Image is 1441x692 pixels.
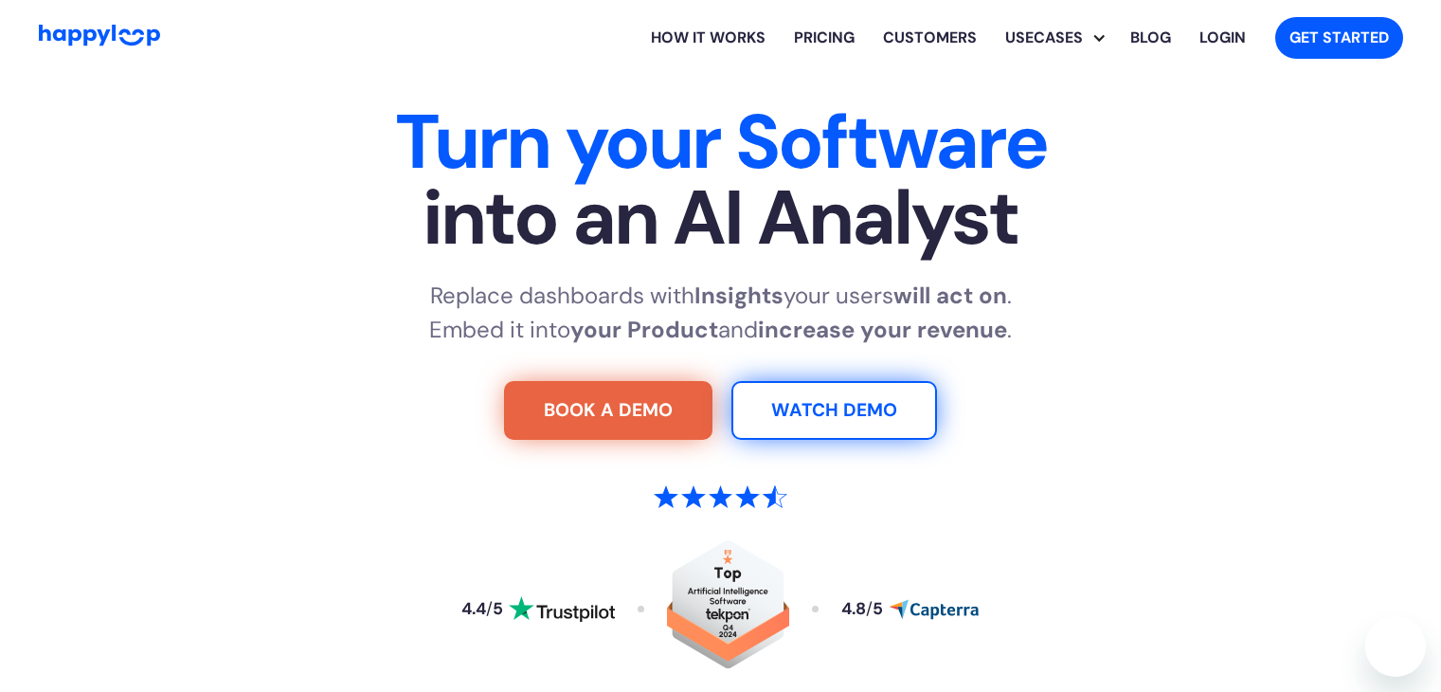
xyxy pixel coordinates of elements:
a: Go to Home Page [39,25,160,51]
a: Read reviews about HappyLoop on Tekpon [667,540,790,678]
div: Usecases [991,27,1097,49]
div: 4.4 5 [461,601,503,618]
a: Learn how HappyLoop works [869,8,991,68]
a: Try For Free [504,381,712,440]
img: HappyLoop Logo [39,25,160,46]
strong: increase your revenue [758,315,1007,344]
a: Watch Demo [731,381,937,440]
div: Usecases [1005,8,1116,68]
div: 4.8 5 [841,601,883,618]
a: View HappyLoop pricing plans [780,8,869,68]
a: Read reviews about HappyLoop on Trustpilot [461,596,615,623]
a: Learn how HappyLoop works [637,8,780,68]
a: Visit the HappyLoop blog for insights [1116,8,1185,68]
h1: Turn your Software [130,104,1312,256]
strong: Insights [694,281,784,310]
a: Read reviews about HappyLoop on Capterra [841,599,980,620]
strong: will act on [893,281,1007,310]
p: Replace dashboards with your users . Embed it into and . [429,279,1012,347]
span: / [866,598,873,619]
strong: your Product [570,315,718,344]
a: Get started with HappyLoop [1275,17,1403,59]
span: / [486,598,493,619]
span: into an AI Analyst [130,180,1312,256]
div: Explore HappyLoop use cases [991,8,1116,68]
iframe: Button to launch messaging window [1365,616,1426,677]
a: Log in to your HappyLoop account [1185,8,1260,68]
